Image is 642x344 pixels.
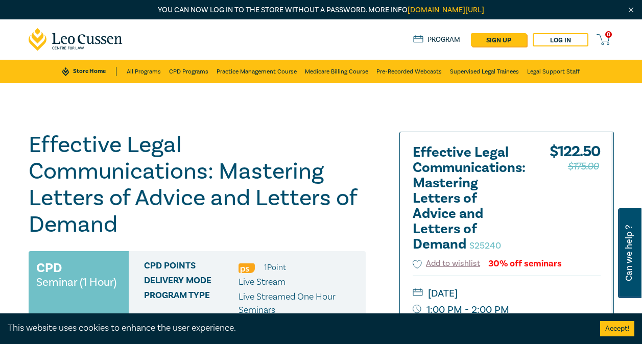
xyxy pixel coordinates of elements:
[627,6,635,14] img: Close
[169,60,208,83] a: CPD Programs
[127,60,161,83] a: All Programs
[533,33,588,46] a: Log in
[144,290,239,317] span: Program type
[144,261,239,274] span: CPD Points
[469,240,501,252] small: S25240
[488,259,562,268] div: 30% off seminars
[305,60,368,83] a: Medicare Billing Course
[413,145,525,252] h2: Effective Legal Communications: Mastering Letters of Advice and Letters of Demand
[413,285,601,302] small: [DATE]
[471,33,527,46] a: sign up
[239,263,255,273] img: Professional Skills
[413,302,601,318] small: 1:00 PM - 2:00 PM
[450,60,519,83] a: Supervised Legal Trainees
[62,67,116,76] a: Store Home
[550,145,601,257] div: $ 122.50
[144,276,239,289] span: Delivery Mode
[413,35,461,44] a: Program
[600,321,634,336] button: Accept cookies
[568,158,599,175] span: $175.00
[413,258,481,269] button: Add to wishlist
[239,276,286,288] span: Live Stream
[376,60,442,83] a: Pre-Recorded Webcasts
[624,214,634,292] span: Can we help ?
[36,277,116,287] small: Seminar (1 Hour)
[408,5,484,15] a: [DOMAIN_NAME][URL]
[605,31,612,38] span: 0
[29,5,614,16] p: You can now log in to the store without a password. More info
[36,259,62,277] h3: CPD
[29,132,366,238] h1: Effective Legal Communications: Mastering Letters of Advice and Letters of Demand
[239,290,358,317] p: Live Streamed One Hour Seminars
[217,60,297,83] a: Practice Management Course
[8,322,585,335] div: This website uses cookies to enhance the user experience.
[264,261,286,274] li: 1 Point
[527,60,580,83] a: Legal Support Staff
